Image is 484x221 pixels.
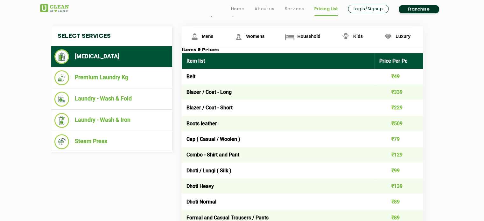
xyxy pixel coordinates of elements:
li: [MEDICAL_DATA] [54,49,169,64]
span: Luxury [396,34,410,39]
img: Luxury [382,31,394,42]
td: Boots leather [182,116,375,131]
td: ₹139 [375,178,423,194]
td: ₹49 [375,69,423,84]
th: Item list [182,53,375,69]
img: Premium Laundry Kg [54,70,69,85]
img: Steam Press [54,134,69,149]
td: Blazer / Coat - Short [182,100,375,115]
img: UClean Laundry and Dry Cleaning [40,4,69,12]
li: Laundry - Wash & Iron [54,113,169,128]
li: Premium Laundry Kg [54,70,169,85]
img: Mens [189,31,200,42]
td: ₹129 [375,147,423,162]
img: Dry Cleaning [54,49,69,64]
td: ₹339 [375,84,423,100]
td: Dhoti Heavy [182,178,375,194]
li: Steam Press [54,134,169,149]
th: Price Per Pc [375,53,423,69]
td: Belt [182,69,375,84]
td: Dhoti Normal [182,194,375,210]
a: Pricing List [314,5,338,13]
a: Franchise [399,5,439,13]
img: Laundry - Wash & Iron [54,113,69,128]
a: Home [231,5,245,13]
a: About us [255,5,274,13]
li: Laundry - Wash & Fold [54,92,169,107]
a: Login/Signup [348,5,389,13]
img: Kids [340,31,351,42]
span: Kids [353,34,363,39]
td: Cap ( Casual / Woolen ) [182,131,375,147]
td: ₹89 [375,194,423,210]
td: ₹79 [375,131,423,147]
img: Household [284,31,295,42]
td: ₹509 [375,116,423,131]
td: Blazer / Coat - Long [182,84,375,100]
td: ₹99 [375,162,423,178]
h4: Select Services [51,26,172,46]
span: Mens [202,34,214,39]
td: Combo - Shirt and Pant [182,147,375,162]
td: Dhoti / Lungi ( Silk ) [182,162,375,178]
h3: Items & Prices [182,47,423,53]
a: Services [284,5,304,13]
span: Womens [246,34,264,39]
img: Laundry - Wash & Fold [54,92,69,107]
img: Womens [233,31,244,42]
span: Household [297,34,320,39]
td: ₹229 [375,100,423,115]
